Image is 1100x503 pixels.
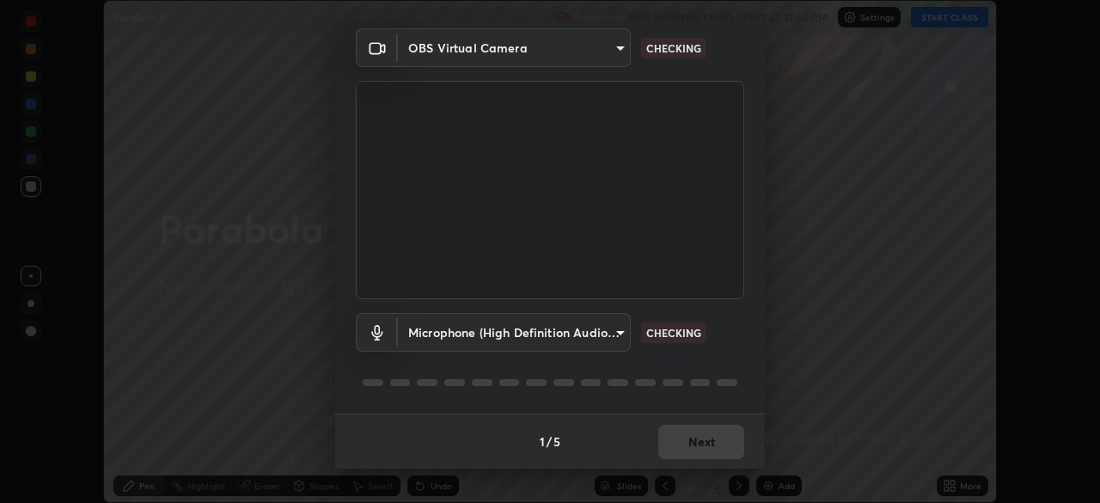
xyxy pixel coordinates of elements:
div: OBS Virtual Camera [398,313,631,352]
p: CHECKING [646,325,701,340]
h4: 1 [540,432,545,451]
div: OBS Virtual Camera [398,28,631,67]
h4: / [547,432,552,451]
h4: 5 [553,432,560,451]
p: CHECKING [646,40,701,56]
